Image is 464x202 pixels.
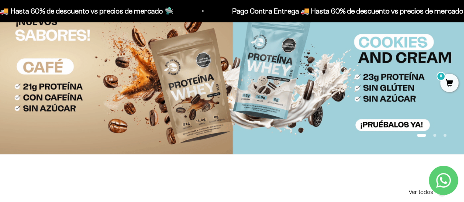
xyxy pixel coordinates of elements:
[436,72,445,81] mark: 0
[409,187,446,197] a: Ver todos
[409,187,433,197] span: Ver todos
[440,80,458,88] a: 0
